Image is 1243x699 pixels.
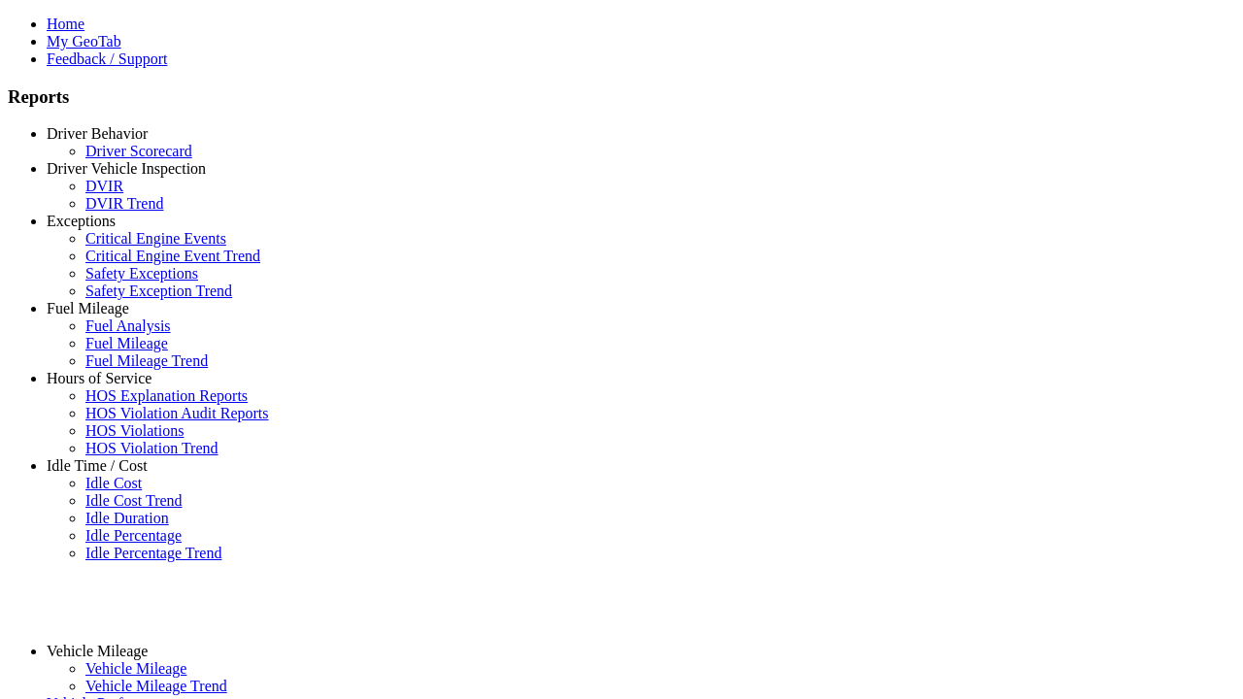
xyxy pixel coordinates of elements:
[85,195,163,212] a: DVIR Trend
[47,50,167,67] a: Feedback / Support
[47,33,121,50] a: My GeoTab
[85,230,226,247] a: Critical Engine Events
[47,643,148,659] a: Vehicle Mileage
[85,387,248,404] a: HOS Explanation Reports
[47,16,84,32] a: Home
[85,143,192,159] a: Driver Scorecard
[47,370,151,386] a: Hours of Service
[85,248,260,264] a: Critical Engine Event Trend
[85,352,208,369] a: Fuel Mileage Trend
[85,510,169,526] a: Idle Duration
[85,545,221,561] a: Idle Percentage Trend
[8,86,1235,108] h3: Reports
[85,678,227,694] a: Vehicle Mileage Trend
[85,475,142,491] a: Idle Cost
[85,178,123,194] a: DVIR
[85,527,182,544] a: Idle Percentage
[85,335,168,351] a: Fuel Mileage
[47,457,148,474] a: Idle Time / Cost
[47,160,206,177] a: Driver Vehicle Inspection
[85,283,232,299] a: Safety Exception Trend
[85,265,198,282] a: Safety Exceptions
[85,405,269,421] a: HOS Violation Audit Reports
[85,440,218,456] a: HOS Violation Trend
[85,317,171,334] a: Fuel Analysis
[47,213,116,229] a: Exceptions
[47,300,129,316] a: Fuel Mileage
[85,492,183,509] a: Idle Cost Trend
[47,125,148,142] a: Driver Behavior
[85,422,184,439] a: HOS Violations
[85,660,186,677] a: Vehicle Mileage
